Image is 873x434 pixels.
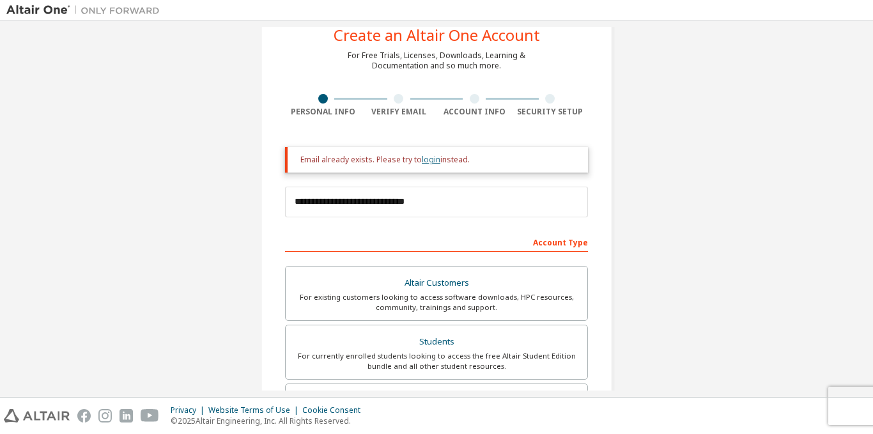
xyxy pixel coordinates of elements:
div: For currently enrolled students looking to access the free Altair Student Edition bundle and all ... [293,351,580,371]
div: Create an Altair One Account [334,27,540,43]
a: login [422,154,440,165]
div: Verify Email [361,107,437,117]
div: Account Type [285,231,588,252]
div: Email already exists. Please try to instead. [300,155,578,165]
div: For existing customers looking to access software downloads, HPC resources, community, trainings ... [293,292,580,313]
div: Cookie Consent [302,405,368,415]
img: altair_logo.svg [4,409,70,422]
div: Students [293,333,580,351]
img: instagram.svg [98,409,112,422]
div: Privacy [171,405,208,415]
img: facebook.svg [77,409,91,422]
div: For Free Trials, Licenses, Downloads, Learning & Documentation and so much more. [348,50,525,71]
img: linkedin.svg [120,409,133,422]
div: Account Info [436,107,513,117]
div: Personal Info [285,107,361,117]
img: Altair One [6,4,166,17]
img: youtube.svg [141,409,159,422]
div: Altair Customers [293,274,580,292]
div: Security Setup [513,107,589,117]
div: Website Terms of Use [208,405,302,415]
p: © 2025 Altair Engineering, Inc. All Rights Reserved. [171,415,368,426]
